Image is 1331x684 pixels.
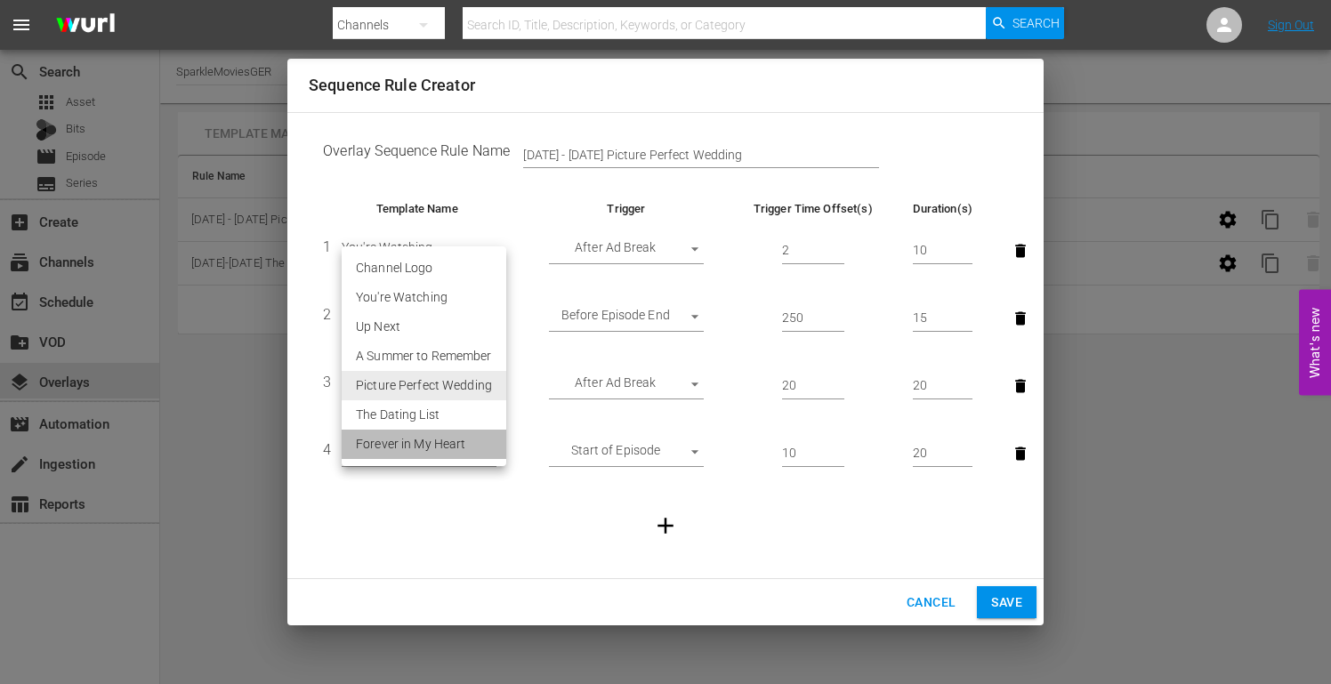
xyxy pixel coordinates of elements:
[342,342,506,371] li: A Summer to Remember
[11,14,32,36] span: menu
[342,253,506,283] li: Channel Logo
[342,371,506,400] li: Picture Perfect Wedding
[43,4,128,46] img: ans4CAIJ8jUAAAAAAAAAAAAAAAAAAAAAAAAgQb4GAAAAAAAAAAAAAAAAAAAAAAAAJMjXAAAAAAAAAAAAAAAAAAAAAAAAgAT5G...
[342,312,506,342] li: Up Next
[1012,7,1060,39] span: Search
[1299,289,1331,395] button: Open Feedback Widget
[342,400,506,430] li: The Dating List
[342,283,506,312] li: You're Watching
[342,430,506,459] li: Forever in My Heart
[1268,18,1314,32] a: Sign Out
